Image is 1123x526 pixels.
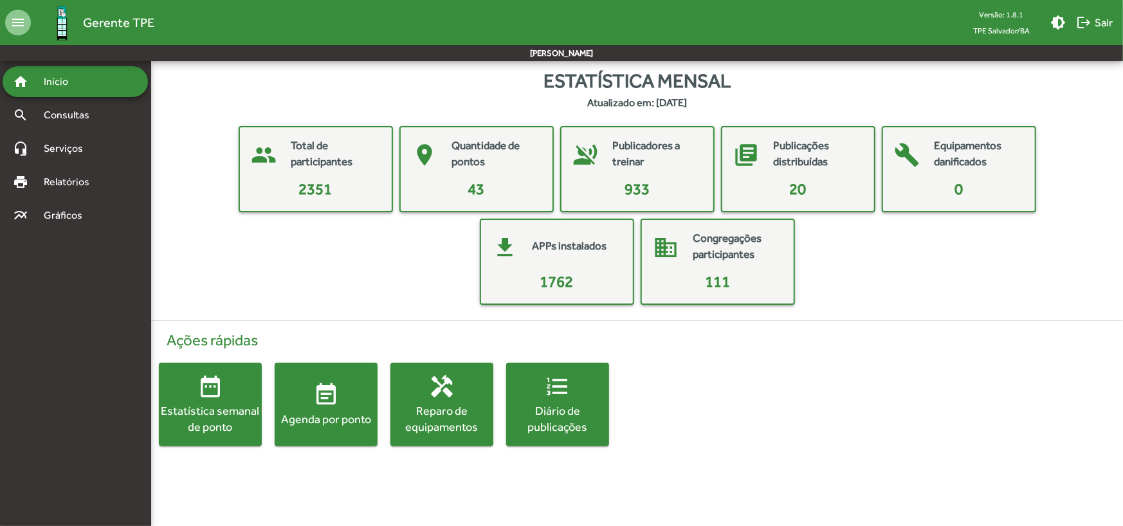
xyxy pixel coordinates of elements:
mat-icon: format_list_numbered [545,374,571,399]
div: Estatística semanal de ponto [159,403,262,435]
mat-card-title: Quantidade de pontos [452,138,540,170]
span: Relatórios [36,174,106,190]
span: Consultas [36,107,106,123]
mat-icon: menu [5,10,31,35]
mat-card-title: Publicações distribuídas [774,138,861,170]
span: Gráficos [36,208,100,223]
mat-icon: home [13,74,28,89]
mat-card-title: Congregações participantes [693,230,781,263]
mat-icon: date_range [197,374,223,399]
button: Sair [1071,11,1118,34]
button: Estatística semanal de ponto [159,363,262,446]
div: Agenda por ponto [275,411,378,427]
mat-icon: search [13,107,28,123]
mat-icon: voice_over_off [567,136,605,174]
mat-icon: logout [1076,15,1091,30]
mat-icon: brightness_medium [1050,15,1066,30]
mat-icon: domain [647,228,686,267]
span: 2351 [299,180,333,197]
div: Reparo de equipamentos [390,403,493,435]
span: 20 [790,180,807,197]
button: Agenda por ponto [275,363,378,446]
h4: Ações rápidas [159,331,1115,350]
span: TPE Salvador/BA [963,23,1040,39]
span: Estatística mensal [543,66,731,95]
mat-card-title: Equipamentos danificados [935,138,1022,170]
div: Diário de publicações [506,403,609,435]
span: Sair [1076,11,1113,34]
span: Gerente TPE [83,12,154,33]
mat-icon: get_app [486,228,525,267]
div: Versão: 1.8.1 [963,6,1040,23]
mat-icon: headset_mic [13,141,28,156]
mat-icon: place [406,136,444,174]
span: Serviços [36,141,100,156]
img: Logo [41,2,83,44]
span: 111 [705,273,730,290]
mat-icon: handyman [429,374,455,399]
mat-icon: event_note [313,382,339,408]
span: 933 [625,180,650,197]
mat-icon: print [13,174,28,190]
span: Início [36,74,87,89]
button: Reparo de equipamentos [390,363,493,446]
span: 43 [468,180,485,197]
mat-icon: library_books [727,136,766,174]
mat-icon: people [245,136,284,174]
span: 0 [954,180,963,197]
mat-icon: build [888,136,927,174]
mat-card-title: Publicadores a treinar [613,138,700,170]
a: Gerente TPE [31,2,154,44]
mat-card-title: APPs instalados [533,238,607,255]
span: 1762 [540,273,574,290]
mat-card-title: Total de participantes [291,138,379,170]
mat-icon: multiline_chart [13,208,28,223]
button: Diário de publicações [506,363,609,446]
strong: Atualizado em: [DATE] [587,95,687,111]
